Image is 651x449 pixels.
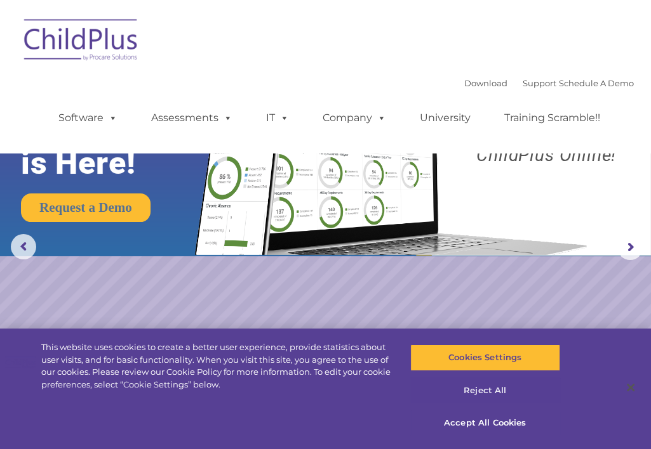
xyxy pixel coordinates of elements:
a: Support [523,78,556,88]
a: IT [253,105,302,131]
button: Cookies Settings [410,344,560,371]
a: Assessments [138,105,245,131]
a: Request a Demo [21,193,151,222]
div: This website uses cookies to create a better user experience, provide statistics about user visit... [41,341,391,391]
a: Company [310,105,399,131]
rs-layer: Boost your productivity and streamline your success in ChildPlus Online! [450,81,643,164]
button: Close [617,374,645,401]
rs-layer: The Future of ChildPlus is Here! [21,74,229,181]
a: Schedule A Demo [559,78,634,88]
a: Training Scramble!! [492,105,613,131]
a: University [407,105,483,131]
button: Accept All Cookies [410,410,560,436]
img: ChildPlus by Procare Solutions [18,10,145,74]
a: Software [46,105,130,131]
font: | [464,78,634,88]
button: Reject All [410,377,560,404]
a: Download [464,78,507,88]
